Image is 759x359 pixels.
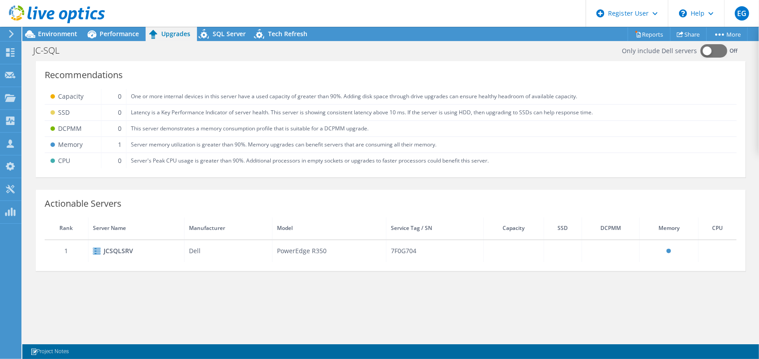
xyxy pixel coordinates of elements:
span: Performance [100,29,139,38]
svg: \n [679,9,687,17]
h1: JC-SQL [29,46,73,55]
div: JCSQLSRV [93,246,180,256]
th: Service Tag / SN [386,217,483,240]
a: Share [670,27,707,41]
div: SSD [49,107,96,118]
td: 1 [45,240,88,262]
td: 0 [101,121,126,137]
th: Model [273,217,386,240]
span: Tech Refresh [268,29,307,38]
a: More [706,27,748,41]
th: Memory [640,217,698,240]
td: 1 [101,137,126,153]
div: Recommendations [45,70,737,80]
th: Rank [45,217,88,240]
span: EG [735,6,749,21]
div: Actionable Servers [45,199,737,209]
td: 7F0G704 [386,240,483,262]
th: Manufacturer [185,217,273,240]
a: Reports [628,27,671,41]
div: CPU [49,155,96,166]
span: SQL Server [213,29,246,38]
div: Capacity [49,91,96,102]
th: Server Name [88,217,184,240]
div: Memory [49,139,96,150]
td: Server memory utilization is greater than 90%. Memory upgrades can benefit servers that are consu... [126,137,737,153]
td: This server demonstrates a memory consumption profile that is suitable for a DCPMM upgrade. [126,121,737,137]
td: PowerEdge R350 [273,240,386,262]
th: CPU [698,217,737,240]
span: Environment [38,29,77,38]
th: Capacity [483,217,544,240]
td: 0 [101,89,126,104]
td: Server's Peak CPU usage is greater than 90%. Additional processors in empty sockets or upgrades t... [126,153,737,168]
th: DCPMM [582,217,639,240]
a: Project Notes [24,346,75,357]
td: Dell [185,240,273,262]
td: 0 [101,104,126,121]
td: 0 [101,153,126,168]
td: One or more internal devices in this server have a used capacity of greater than 90%. Adding disk... [126,89,737,104]
span: Upgrades [161,29,190,38]
div: DCPMM [49,123,96,134]
th: SSD [544,217,582,240]
td: Latency is a Key Performance Indicator of server health. This server is showing consistent latenc... [126,104,737,121]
